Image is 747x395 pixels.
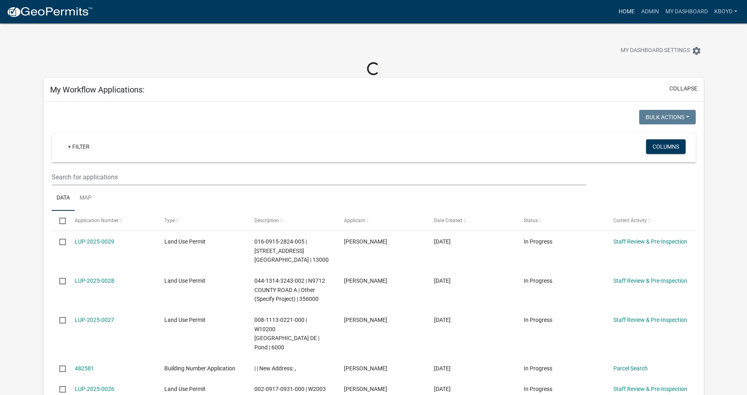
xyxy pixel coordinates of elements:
span: 016-0915-2824-005 | N736 N WATER ST | Shed | 13000 [254,238,329,263]
span: Status [524,218,538,223]
datatable-header-cell: Type [157,211,246,230]
span: My Dashboard Settings [621,46,690,56]
a: Staff Review & Pre-Inspection [613,317,687,323]
span: Description [254,218,279,223]
span: Land Use Permit [164,238,206,245]
span: In Progress [524,386,552,392]
span: Application Number [75,218,119,223]
span: Building Number Application [164,365,235,372]
span: Date Created [434,218,462,223]
span: In Progress [524,238,552,245]
span: Land Use Permit [164,277,206,284]
a: Home [615,4,638,19]
span: 044-1314-3243-002 | N9712 COUNTY ROAD A | Other (Specify Project) | 356000 [254,277,325,303]
h5: My Workflow Applications: [50,85,145,95]
datatable-header-cell: Applicant [336,211,426,230]
span: Karen Boyd [344,386,387,392]
datatable-header-cell: Application Number [67,211,157,230]
a: LUP-2025-0028 [75,277,114,284]
span: 008-1113-0221-000 | W10200 X COUNTY ROAD DE | Pond | 6000 [254,317,319,351]
span: Applicant [344,218,365,223]
span: 09/23/2025 [434,238,451,245]
a: My Dashboard [662,4,711,19]
span: Karen Boyd [344,238,387,245]
a: LUP-2025-0029 [75,238,114,245]
span: Karen Boyd [344,365,387,372]
span: In Progress [524,317,552,323]
a: Staff Review & Pre-Inspection [613,277,687,284]
button: collapse [669,84,697,93]
datatable-header-cell: Current Activity [606,211,695,230]
a: kboyd [711,4,741,19]
a: Admin [638,4,662,19]
a: Staff Review & Pre-Inspection [613,386,687,392]
span: Current Activity [613,218,647,223]
span: 09/23/2025 [434,277,451,284]
span: 09/23/2025 [434,317,451,323]
span: Type [164,218,175,223]
input: Search for applications [52,169,586,185]
a: Parcel Search [613,365,648,372]
a: LUP-2025-0027 [75,317,114,323]
a: 482581 [75,365,94,372]
datatable-header-cell: Select [52,211,67,230]
a: Map [75,185,97,211]
a: Data [52,185,75,211]
span: Karen Boyd [344,317,387,323]
datatable-header-cell: Description [247,211,336,230]
datatable-header-cell: Status [516,211,606,230]
span: 09/19/2025 [434,386,451,392]
a: LUP-2025-0026 [75,386,114,392]
a: + Filter [61,139,96,154]
span: In Progress [524,365,552,372]
button: Columns [646,139,686,154]
span: | | New Address: , [254,365,296,372]
a: Staff Review & Pre-Inspection [613,238,687,245]
span: Land Use Permit [164,317,206,323]
button: Bulk Actions [639,110,696,124]
span: In Progress [524,277,552,284]
i: settings [692,46,701,56]
datatable-header-cell: Date Created [426,211,516,230]
button: My Dashboard Settingssettings [614,43,708,59]
span: Karen Boyd [344,277,387,284]
span: Land Use Permit [164,386,206,392]
span: 09/23/2025 [434,365,451,372]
